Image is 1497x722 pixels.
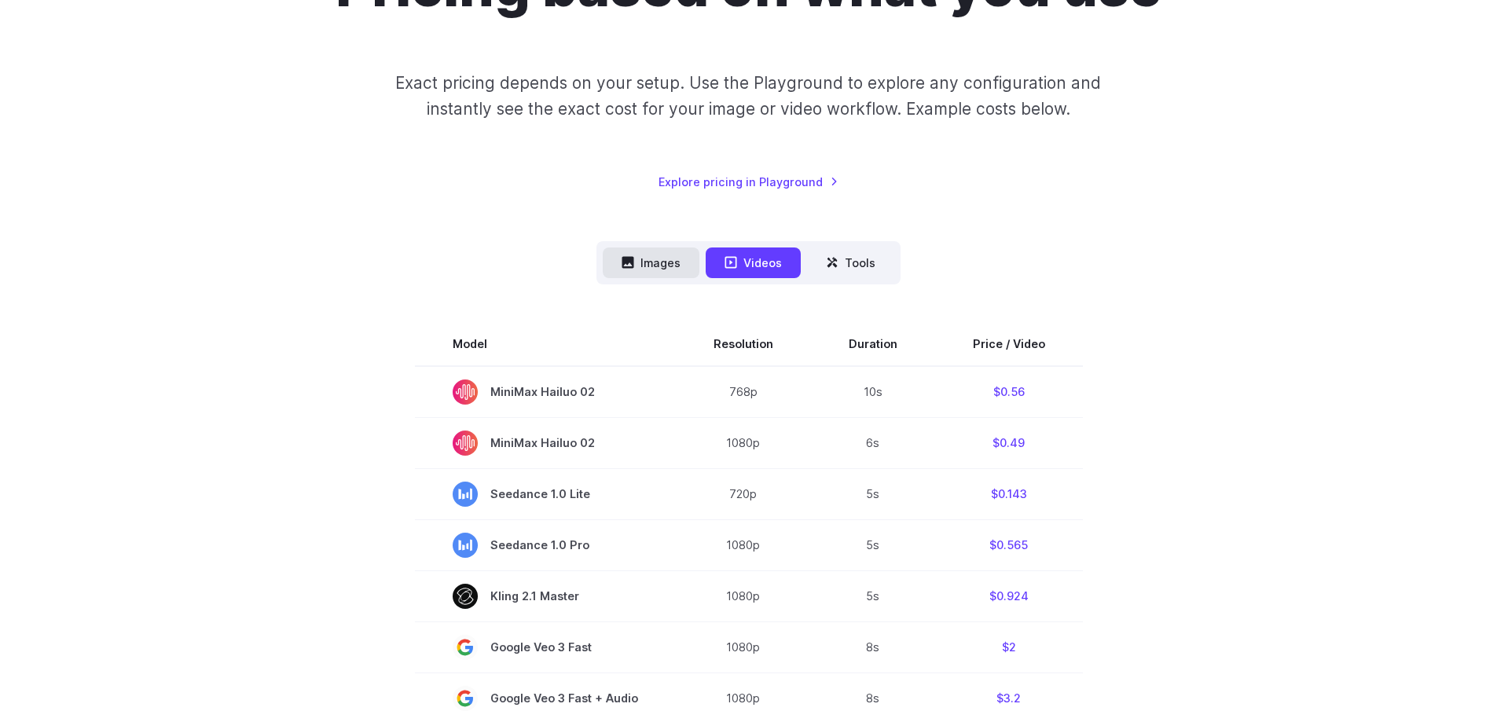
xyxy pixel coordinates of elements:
th: Price / Video [935,322,1083,366]
td: $0.924 [935,570,1083,621]
td: 5s [811,519,935,570]
td: $0.143 [935,468,1083,519]
th: Resolution [676,322,811,366]
td: $0.49 [935,417,1083,468]
td: 1080p [676,621,811,673]
th: Duration [811,322,935,366]
td: 1080p [676,570,811,621]
span: Kling 2.1 Master [453,584,638,609]
td: 1080p [676,417,811,468]
td: 768p [676,366,811,418]
td: $2 [935,621,1083,673]
span: MiniMax Hailuo 02 [453,431,638,456]
td: 1080p [676,519,811,570]
td: 8s [811,621,935,673]
td: 5s [811,468,935,519]
button: Tools [807,247,894,278]
td: 10s [811,366,935,418]
td: $0.56 [935,366,1083,418]
a: Explore pricing in Playground [659,173,838,191]
span: Google Veo 3 Fast [453,635,638,660]
span: Seedance 1.0 Lite [453,482,638,507]
span: MiniMax Hailuo 02 [453,379,638,405]
td: $0.565 [935,519,1083,570]
span: Google Veo 3 Fast + Audio [453,686,638,711]
td: 720p [676,468,811,519]
p: Exact pricing depends on your setup. Use the Playground to explore any configuration and instantl... [365,70,1131,123]
th: Model [415,322,676,366]
button: Images [603,247,699,278]
span: Seedance 1.0 Pro [453,533,638,558]
button: Videos [706,247,801,278]
td: 6s [811,417,935,468]
td: 5s [811,570,935,621]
